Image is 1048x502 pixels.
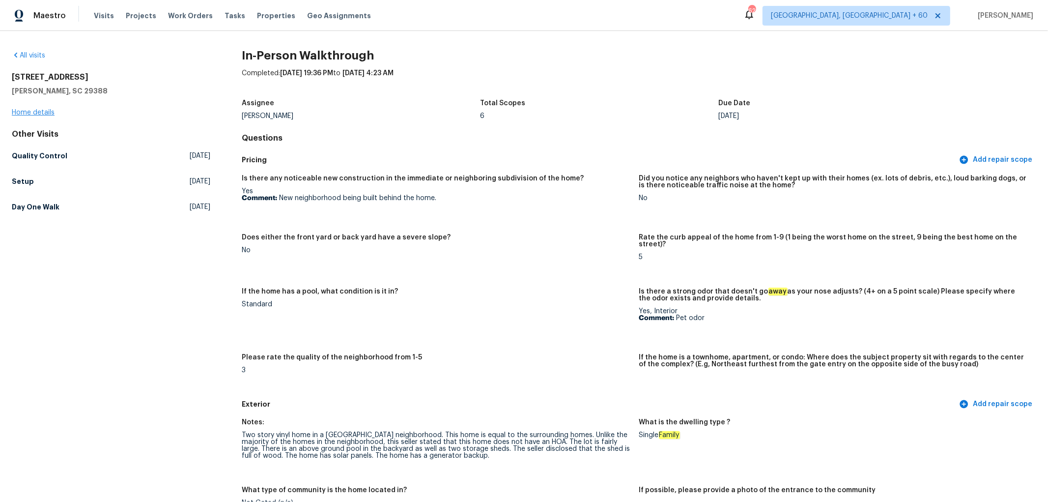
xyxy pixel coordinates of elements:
a: Quality Control[DATE] [12,147,210,165]
div: Other Visits [12,129,210,139]
h5: Pricing [242,155,957,165]
h5: If the home has a pool, what condition is it in? [242,288,398,295]
div: 628 [748,6,755,16]
div: Yes [242,188,631,202]
span: [GEOGRAPHIC_DATA], [GEOGRAPHIC_DATA] + 60 [771,11,928,21]
a: All visits [12,52,45,59]
h5: Notes: [242,419,264,426]
em: Family [659,431,680,439]
h5: Total Scopes [480,100,525,107]
h5: Please rate the quality of the neighborhood from 1-5 [242,354,422,361]
span: Properties [257,11,295,21]
div: No [639,195,1028,202]
span: Geo Assignments [307,11,371,21]
h5: Is there any noticeable new construction in the immediate or neighboring subdivision of the home? [242,175,584,182]
span: [DATE] [190,202,210,212]
h5: Exterior [242,399,957,410]
div: Single [639,432,1028,439]
h5: Did you notice any neighbors who haven't kept up with their homes (ex. lots of debris, etc.), lou... [639,175,1028,189]
h5: If possible, please provide a photo of the entrance to the community [639,487,876,494]
a: Day One Walk[DATE] [12,198,210,216]
span: [DATE] [190,177,210,186]
h5: Is there a strong odor that doesn't go as your nose adjusts? (4+ on a 5 point scale) Please speci... [639,288,1028,302]
h5: What is the dwelling type ? [639,419,731,426]
h5: Setup [12,177,34,186]
h2: In-Person Walkthrough [242,51,1036,60]
b: Comment: [639,315,675,322]
span: Work Orders [168,11,213,21]
h5: If the home is a townhome, apartment, or condo: Where does the subject property sit with regards ... [639,354,1028,368]
h4: Questions [242,133,1036,143]
span: Add repair scope [961,154,1032,166]
span: [DATE] 19:36 PM [280,70,333,77]
span: Add repair scope [961,398,1032,411]
button: Add repair scope [957,151,1036,169]
p: New neighborhood being built behind the home. [242,195,631,202]
h5: Due Date [718,100,750,107]
span: Maestro [33,11,66,21]
div: 6 [480,113,718,119]
h5: What type of community is the home located in? [242,487,407,494]
a: Home details [12,109,55,116]
div: 3 [242,367,631,374]
h5: Rate the curb appeal of the home from 1-9 (1 being the worst home on the street, 9 being the best... [639,234,1028,248]
a: Setup[DATE] [12,173,210,190]
div: [PERSON_NAME] [242,113,480,119]
h5: Day One Walk [12,202,59,212]
h2: [STREET_ADDRESS] [12,72,210,82]
div: Standard [242,301,631,308]
h5: Quality Control [12,151,67,161]
p: Pet odor [639,315,1028,322]
h5: Does either the front yard or back yard have a severe slope? [242,234,451,241]
button: Add repair scope [957,395,1036,413]
div: Completed: to [242,68,1036,94]
div: Two story vinyl home in a [GEOGRAPHIC_DATA] neighborhood. This home is equal to the surrounding h... [242,432,631,459]
h5: Assignee [242,100,274,107]
span: [PERSON_NAME] [974,11,1033,21]
div: Yes, Interior [639,308,1028,322]
em: away [768,288,788,295]
div: No [242,247,631,254]
span: Tasks [225,12,245,19]
span: Visits [94,11,114,21]
div: 5 [639,254,1028,261]
div: [DATE] [718,113,957,119]
b: Comment: [242,195,277,202]
h5: [PERSON_NAME], SC 29388 [12,86,210,96]
span: Projects [126,11,156,21]
span: [DATE] 4:23 AM [342,70,394,77]
span: [DATE] [190,151,210,161]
